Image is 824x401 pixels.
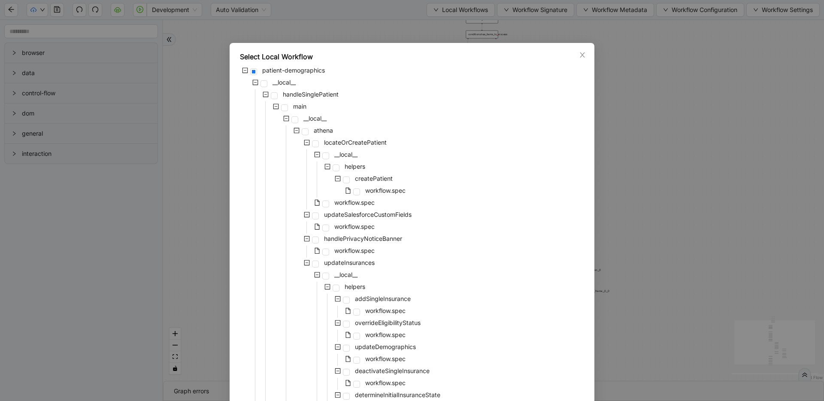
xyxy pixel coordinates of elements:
[353,294,412,304] span: addSingleInsurance
[314,200,320,206] span: file
[364,185,407,196] span: workflow.spec
[335,368,341,374] span: minus-square
[281,89,340,100] span: handleSinglePatient
[271,77,297,88] span: __local__
[365,379,406,386] span: workflow.spec
[353,318,422,328] span: overrideEligibilityStatus
[334,151,357,158] span: __local__
[343,282,367,292] span: helpers
[364,378,407,388] span: workflow.spec
[302,113,328,124] span: __local__
[355,175,393,182] span: createPatient
[353,173,394,184] span: createPatient
[335,320,341,326] span: minus-square
[314,248,320,254] span: file
[334,199,375,206] span: workflow.spec
[364,306,407,316] span: workflow.spec
[273,79,296,86] span: __local__
[355,343,416,350] span: updateDemographics
[240,52,584,62] div: Select Local Workflow
[334,223,375,230] span: workflow.spec
[333,149,359,160] span: __local__
[314,152,320,158] span: minus-square
[283,115,289,122] span: minus-square
[334,247,375,254] span: workflow.spec
[365,331,406,338] span: workflow.spec
[303,115,327,122] span: __local__
[322,137,388,148] span: locateOrCreatePatient
[314,224,320,230] span: file
[261,65,327,76] span: patient-demographics
[273,103,279,109] span: minus-square
[355,319,421,326] span: overrideEligibilityStatus
[304,260,310,266] span: minus-square
[324,284,330,290] span: minus-square
[334,271,357,278] span: __local__
[324,164,330,170] span: minus-square
[353,366,431,376] span: deactivateSingleInsurance
[365,187,406,194] span: workflow.spec
[345,332,351,338] span: file
[345,283,365,290] span: helpers
[365,355,406,362] span: workflow.spec
[365,307,406,314] span: workflow.spec
[353,342,418,352] span: updateDemographics
[283,91,339,98] span: handleSinglePatient
[355,367,430,374] span: deactivateSingleInsurance
[353,390,442,400] span: determineInitialInsuranceState
[333,197,376,208] span: workflow.spec
[314,127,333,134] span: athena
[333,246,376,256] span: workflow.spec
[335,392,341,398] span: minus-square
[312,125,335,136] span: athena
[579,52,586,58] span: close
[345,188,351,194] span: file
[345,356,351,362] span: file
[291,101,308,112] span: main
[345,163,365,170] span: helpers
[333,270,359,280] span: __local__
[322,210,413,220] span: updateSalesforceCustomFields
[364,354,407,364] span: workflow.spec
[343,161,367,172] span: helpers
[335,344,341,350] span: minus-square
[324,235,402,242] span: handlePrivacyNoticeBanner
[355,391,440,398] span: determineInitialInsuranceState
[304,140,310,146] span: minus-square
[335,176,341,182] span: minus-square
[314,272,320,278] span: minus-square
[322,258,376,268] span: updateInsurances
[304,236,310,242] span: minus-square
[578,50,587,60] button: Close
[242,67,248,73] span: minus-square
[335,296,341,302] span: minus-square
[322,234,404,244] span: handlePrivacyNoticeBanner
[263,91,269,97] span: minus-square
[252,79,258,85] span: minus-square
[345,308,351,314] span: file
[294,128,300,134] span: minus-square
[333,222,376,232] span: workflow.spec
[324,139,387,146] span: locateOrCreatePatient
[355,295,411,302] span: addSingleInsurance
[304,212,310,218] span: minus-square
[345,380,351,386] span: file
[262,67,325,74] span: patient-demographics
[293,103,306,110] span: main
[364,330,407,340] span: workflow.spec
[324,211,412,218] span: updateSalesforceCustomFields
[324,259,375,266] span: updateInsurances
